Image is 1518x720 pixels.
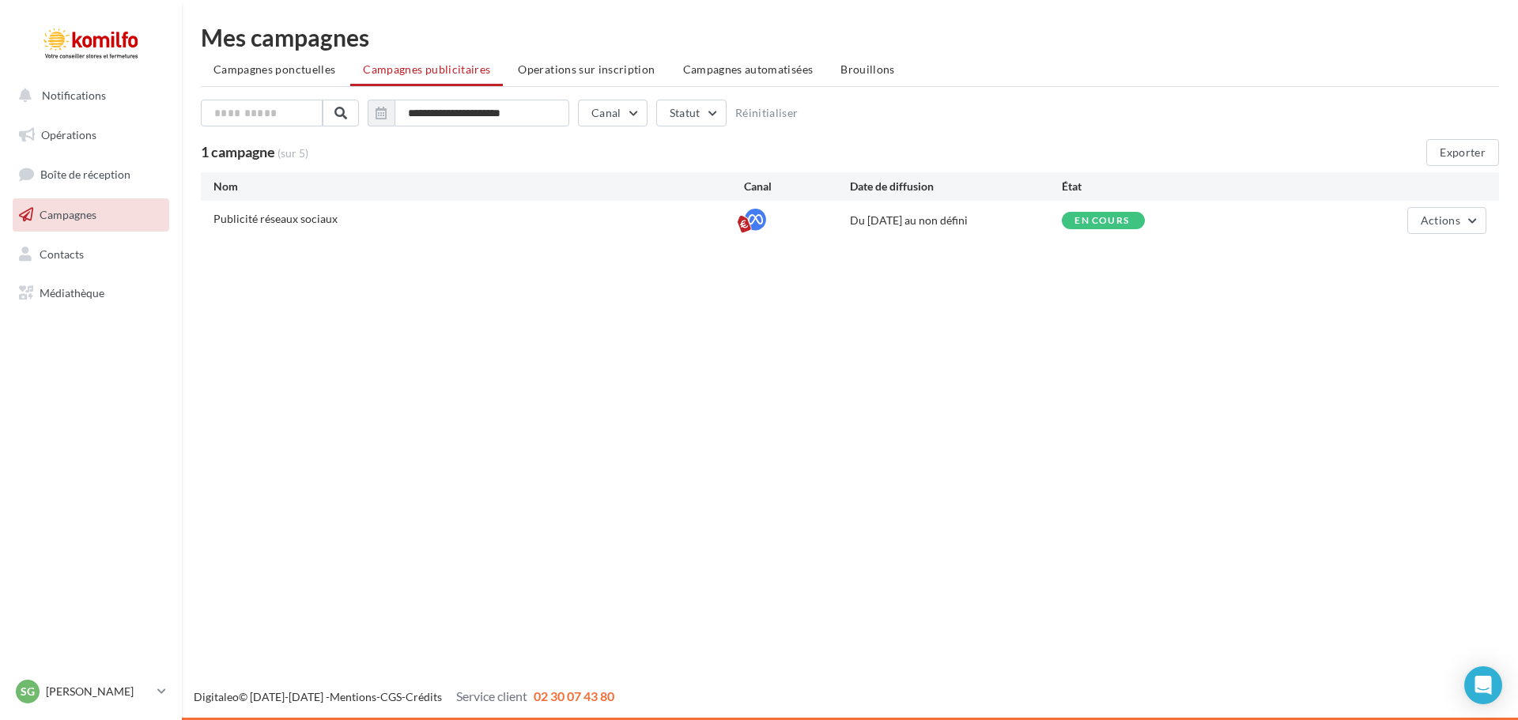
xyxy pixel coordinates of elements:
button: Canal [578,100,648,126]
a: Opérations [9,119,172,152]
span: SG [21,684,35,699]
button: Notifications [9,79,166,112]
span: Notifications [42,89,106,102]
a: Boîte de réception [9,157,172,191]
a: Digitaleo [194,690,239,703]
a: Campagnes [9,198,172,232]
span: 1 campagne [201,143,275,160]
div: Date de diffusion [850,179,1062,194]
a: Contacts [9,238,172,271]
div: en cours [1074,216,1129,226]
a: CGS [380,690,402,703]
div: Nom [213,179,744,194]
div: État [1062,179,1274,194]
span: 02 30 07 43 80 [534,688,614,703]
span: Brouillons [840,62,895,76]
span: Opérations [41,128,96,141]
button: Exporter [1426,139,1499,166]
span: Campagnes [40,208,96,221]
div: Canal [744,179,850,194]
div: Open Intercom Messenger [1464,666,1502,704]
span: Campagnes automatisées [683,62,814,76]
span: (sur 5) [278,146,308,160]
span: Médiathèque [40,286,104,300]
button: Réinitialiser [735,107,799,119]
a: Mentions [330,690,376,703]
button: Statut [656,100,727,126]
a: Crédits [406,690,442,703]
span: Contacts [40,247,84,260]
span: © [DATE]-[DATE] - - - [194,690,614,703]
a: SG [PERSON_NAME] [13,677,169,707]
div: Mes campagnes [201,25,1499,49]
button: Actions [1407,207,1486,234]
span: Boîte de réception [40,168,130,181]
span: Service client [456,688,527,703]
div: Du [DATE] au non défini [850,213,1062,228]
p: [PERSON_NAME] [46,684,151,699]
span: Campagnes ponctuelles [213,62,335,76]
a: Médiathèque [9,277,172,310]
span: Operations sur inscription [518,62,655,76]
span: Actions [1421,213,1460,227]
span: Publicité réseaux sociaux [213,212,338,225]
